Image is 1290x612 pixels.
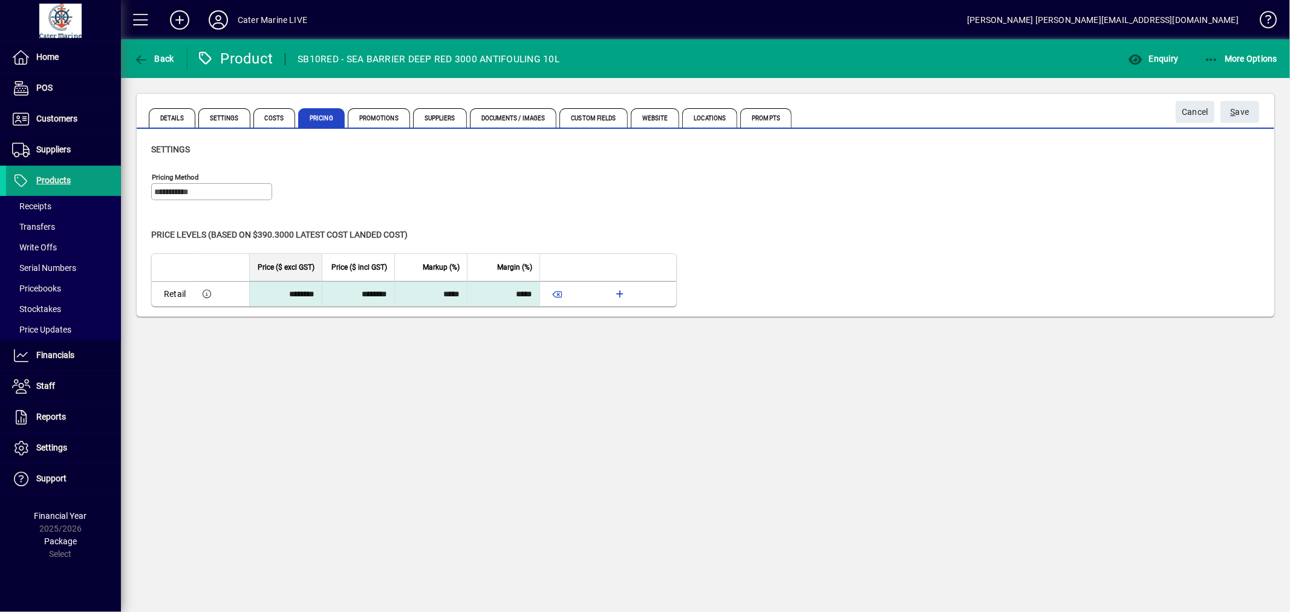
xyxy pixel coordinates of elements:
[12,222,55,232] span: Transfers
[967,10,1239,30] div: [PERSON_NAME] [PERSON_NAME][EMAIL_ADDRESS][DOMAIN_NAME]
[631,108,680,128] span: Website
[6,216,121,237] a: Transfers
[36,474,67,483] span: Support
[1251,2,1275,42] a: Knowledge Base
[497,261,532,274] span: Margin (%)
[198,108,250,128] span: Settings
[6,402,121,432] a: Reports
[149,108,195,128] span: Details
[1231,107,1236,117] span: S
[199,9,238,31] button: Profile
[36,412,66,422] span: Reports
[121,48,187,70] app-page-header-button: Back
[6,299,121,319] a: Stocktakes
[6,104,121,134] a: Customers
[12,325,71,334] span: Price Updates
[151,230,408,239] span: Price levels (based on $390.3000 Latest cost landed cost)
[6,258,121,278] a: Serial Numbers
[44,536,77,546] span: Package
[1128,54,1178,63] span: Enquiry
[6,42,121,73] a: Home
[134,54,174,63] span: Back
[6,135,121,165] a: Suppliers
[36,381,55,391] span: Staff
[331,261,387,274] span: Price ($ incl GST)
[34,511,87,521] span: Financial Year
[1182,102,1208,122] span: Cancel
[12,201,51,211] span: Receipts
[238,10,307,30] div: Cater Marine LIVE
[6,278,121,299] a: Pricebooks
[258,261,314,274] span: Price ($ excl GST)
[470,108,557,128] span: Documents / Images
[36,175,71,185] span: Products
[6,196,121,216] a: Receipts
[152,173,199,181] mat-label: Pricing method
[1220,101,1259,123] button: Save
[1176,101,1214,123] button: Cancel
[6,237,121,258] a: Write Offs
[348,108,410,128] span: Promotions
[6,340,121,371] a: Financials
[12,284,61,293] span: Pricebooks
[152,281,194,306] td: Retail
[36,443,67,452] span: Settings
[423,261,460,274] span: Markup (%)
[131,48,177,70] button: Back
[12,243,57,252] span: Write Offs
[160,9,199,31] button: Add
[151,145,190,154] span: Settings
[6,73,121,103] a: POS
[298,50,559,69] div: SB10RED - SEA BARRIER DEEP RED 3000 ANTIFOULING 10L
[1204,54,1278,63] span: More Options
[36,350,74,360] span: Financials
[682,108,737,128] span: Locations
[6,464,121,494] a: Support
[36,52,59,62] span: Home
[740,108,792,128] span: Prompts
[12,263,76,273] span: Serial Numbers
[36,114,77,123] span: Customers
[413,108,467,128] span: Suppliers
[559,108,627,128] span: Custom Fields
[36,83,53,93] span: POS
[253,108,296,128] span: Costs
[36,145,71,154] span: Suppliers
[6,319,121,340] a: Price Updates
[6,433,121,463] a: Settings
[12,304,61,314] span: Stocktakes
[6,371,121,402] a: Staff
[1231,102,1249,122] span: ave
[197,49,273,68] div: Product
[1201,48,1281,70] button: More Options
[1125,48,1181,70] button: Enquiry
[298,108,345,128] span: Pricing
